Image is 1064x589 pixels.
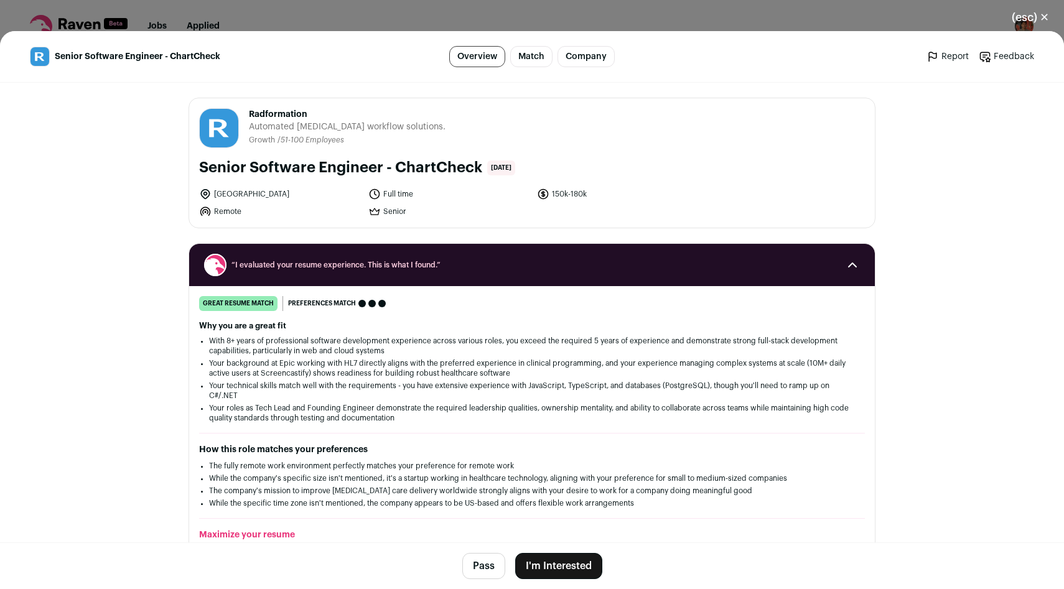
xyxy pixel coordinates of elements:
[368,205,530,218] li: Senior
[199,443,865,456] h2: How this role matches your preferences
[249,136,278,145] li: Growth
[209,403,855,423] li: Your roles as Tech Lead and Founding Engineer demonstrate the required leadership qualities, owne...
[231,260,833,270] span: “I evaluated your resume experience. This is what I found.”
[209,473,855,483] li: While the company's specific size isn't mentioned, it's a startup working in healthcare technolog...
[926,50,969,63] a: Report
[199,158,482,178] h1: Senior Software Engineer - ChartCheck
[199,321,865,331] h2: Why you are a great fit
[199,188,361,200] li: [GEOGRAPHIC_DATA]
[209,486,855,496] li: The company's mission to improve [MEDICAL_DATA] care delivery worldwide strongly aligns with your...
[199,296,278,311] div: great resume match
[209,336,855,356] li: With 8+ years of professional software development experience across various roles, you exceed th...
[209,461,855,471] li: The fully remote work environment perfectly matches your preference for remote work
[288,297,356,310] span: Preferences match
[510,46,553,67] a: Match
[55,50,220,63] span: Senior Software Engineer - ChartCheck
[278,136,344,145] li: /
[249,121,446,133] span: Automated [MEDICAL_DATA] workflow solutions.
[449,46,505,67] a: Overview
[979,50,1034,63] a: Feedback
[997,4,1064,31] button: Close modal
[368,188,530,200] li: Full time
[249,108,446,121] span: Radformation
[209,498,855,508] li: While the specific time zone isn't mentioned, the company appears to be US-based and offers flexi...
[487,160,515,175] span: [DATE]
[515,553,602,579] button: I'm Interested
[209,358,855,378] li: Your background at Epic working with HL7 directly aligns with the preferred experience in clinica...
[462,553,505,579] button: Pass
[558,46,615,67] a: Company
[281,136,344,144] span: 51-100 Employees
[199,205,361,218] li: Remote
[209,381,855,401] li: Your technical skills match well with the requirements - you have extensive experience with JavaS...
[199,529,865,541] h2: Maximize your resume
[537,188,699,200] li: 150k-180k
[200,109,238,147] img: 84b9d47561d8981486b6ce0b4c7afaa5bed7528e025fd0c4a0269d9fd34778bb.jpg
[30,47,49,66] img: 84b9d47561d8981486b6ce0b4c7afaa5bed7528e025fd0c4a0269d9fd34778bb.jpg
